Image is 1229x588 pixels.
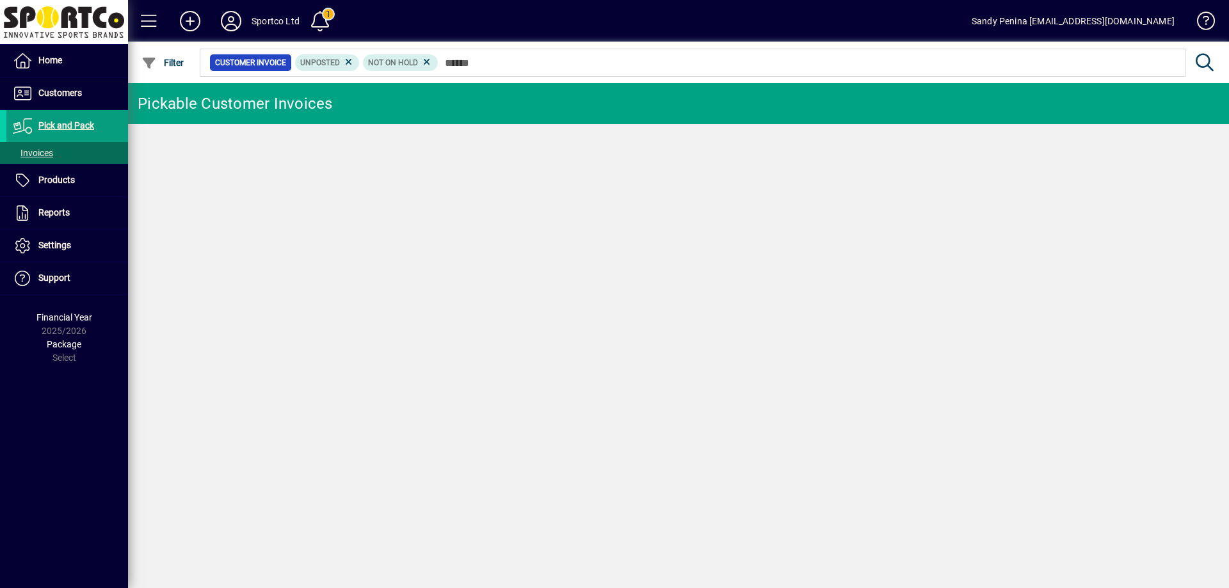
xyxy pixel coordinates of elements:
[300,58,340,67] span: Unposted
[38,273,70,283] span: Support
[138,93,333,114] div: Pickable Customer Invoices
[1187,3,1213,44] a: Knowledge Base
[36,312,92,322] span: Financial Year
[6,164,128,196] a: Products
[363,54,438,71] mat-chip: Hold Status: Not On Hold
[38,55,62,65] span: Home
[972,11,1175,31] div: Sandy Penina [EMAIL_ADDRESS][DOMAIN_NAME]
[38,88,82,98] span: Customers
[295,54,360,71] mat-chip: Customer Invoice Status: Unposted
[215,56,286,69] span: Customer Invoice
[13,148,53,158] span: Invoices
[6,262,128,294] a: Support
[6,77,128,109] a: Customers
[6,142,128,164] a: Invoices
[6,230,128,262] a: Settings
[141,58,184,68] span: Filter
[38,240,71,250] span: Settings
[6,45,128,77] a: Home
[38,175,75,185] span: Products
[47,339,81,349] span: Package
[368,58,418,67] span: Not On Hold
[170,10,211,33] button: Add
[38,207,70,218] span: Reports
[138,51,188,74] button: Filter
[38,120,94,131] span: Pick and Pack
[252,11,300,31] div: Sportco Ltd
[6,197,128,229] a: Reports
[211,10,252,33] button: Profile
